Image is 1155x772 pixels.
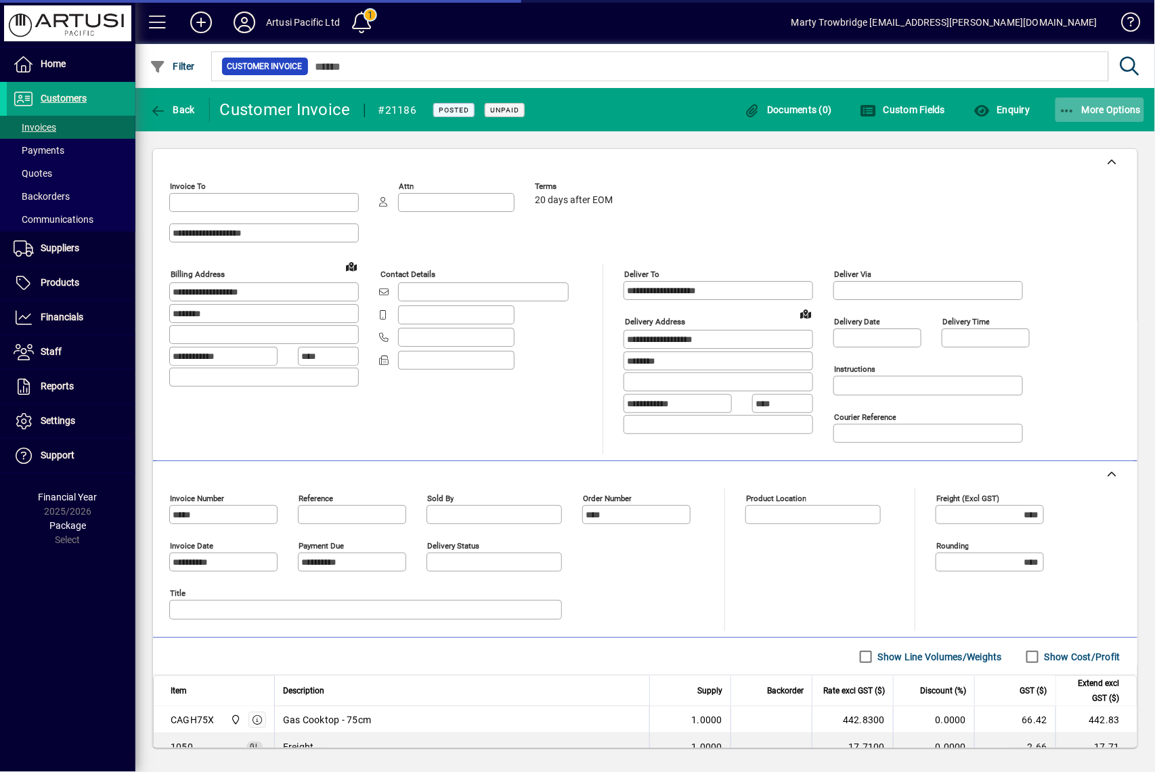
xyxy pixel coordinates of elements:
a: View on map [341,255,362,277]
mat-label: Payment due [299,541,344,551]
span: Freight [283,740,314,754]
span: Package [49,520,86,531]
span: Documents (0) [744,104,832,115]
a: Settings [7,404,135,438]
td: 0.0000 [893,733,974,760]
span: Item [171,683,187,698]
mat-label: Rounding [936,541,969,551]
td: 66.42 [974,706,1055,733]
div: Artusi Pacific Ltd [266,12,340,33]
a: Invoices [7,116,135,139]
mat-label: Courier Reference [834,412,896,422]
span: Reports [41,381,74,391]
button: Profile [223,10,266,35]
button: Add [179,10,223,35]
span: Terms [535,182,616,191]
span: Customer Invoice [227,60,303,73]
span: Home [41,58,66,69]
span: Support [41,450,74,460]
div: 442.8300 [821,713,885,727]
button: More Options [1055,98,1145,122]
span: Gas Cooktop - 75cm [283,713,372,727]
span: Invoices [14,122,56,133]
span: More Options [1059,104,1141,115]
span: Rate excl GST ($) [823,683,885,698]
mat-label: Instructions [834,364,875,374]
a: Financials [7,301,135,335]
a: Quotes [7,162,135,185]
span: Communications [14,214,93,225]
div: #21186 [378,100,417,121]
span: Settings [41,415,75,426]
td: 442.83 [1055,706,1137,733]
mat-label: Delivery date [834,317,880,326]
span: Suppliers [41,242,79,253]
label: Show Line Volumes/Weights [875,650,1002,664]
span: Description [283,683,324,698]
app-page-header-button: Back [135,98,210,122]
button: Custom Fields [857,98,949,122]
div: Marty Trowbridge [EMAIL_ADDRESS][PERSON_NAME][DOMAIN_NAME] [791,12,1097,33]
div: Customer Invoice [220,99,351,121]
span: Backorders [14,191,70,202]
mat-label: Sold by [427,494,454,503]
span: Backorder [767,683,804,698]
label: Show Cost/Profit [1042,650,1120,664]
span: Payments [14,145,64,156]
span: Products [41,277,79,288]
mat-label: Invoice date [170,541,213,551]
a: Communications [7,208,135,231]
span: 20 days after EOM [535,195,613,206]
td: 2.66 [974,733,1055,760]
mat-label: Deliver via [834,270,871,279]
mat-label: Delivery time [942,317,990,326]
a: View on map [795,303,816,324]
a: Home [7,47,135,81]
button: Back [146,98,198,122]
span: GST ($) [1020,683,1047,698]
a: Reports [7,370,135,404]
span: Staff [41,346,62,357]
span: 1.0000 [692,713,723,727]
mat-label: Freight (excl GST) [936,494,999,503]
span: Freight Outwards [171,740,193,754]
td: 17.71 [1055,733,1137,760]
span: Quotes [14,168,52,179]
mat-label: Reference [299,494,333,503]
button: Documents (0) [741,98,835,122]
span: Main Warehouse [227,712,242,727]
a: Payments [7,139,135,162]
mat-label: Invoice number [170,494,224,503]
span: Filter [150,61,195,72]
a: Knowledge Base [1111,3,1138,47]
td: 0.0000 [893,706,974,733]
a: Support [7,439,135,473]
mat-label: Delivery status [427,541,479,551]
span: Posted [439,106,469,114]
div: 17.7100 [821,740,885,754]
span: Enquiry [974,104,1030,115]
span: Back [150,104,195,115]
mat-label: Product location [746,494,806,503]
span: Extend excl GST ($) [1064,676,1120,706]
span: Supply [697,683,722,698]
span: Custom Fields [860,104,946,115]
span: Customers [41,93,87,104]
span: Financial Year [39,492,97,502]
a: Products [7,266,135,300]
span: GL [250,743,259,750]
span: Financials [41,312,83,322]
a: Suppliers [7,232,135,265]
a: Backorders [7,185,135,208]
a: Staff [7,335,135,369]
mat-label: Title [170,588,186,598]
div: CAGH75X [171,713,215,727]
span: 1.0000 [692,740,723,754]
mat-label: Deliver To [624,270,659,279]
button: Filter [146,54,198,79]
mat-label: Attn [399,181,414,191]
button: Enquiry [970,98,1033,122]
span: Unpaid [490,106,519,114]
mat-label: Invoice To [170,181,206,191]
span: Discount (%) [920,683,966,698]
